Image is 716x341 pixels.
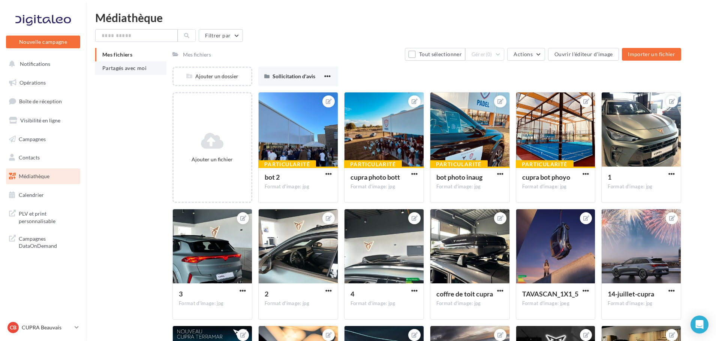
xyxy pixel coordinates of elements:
[4,187,82,203] a: Calendrier
[4,131,82,147] a: Campagnes
[22,324,72,331] p: CUPRA Beauvais
[608,290,654,298] span: 14-juillet-cupra
[265,173,280,181] span: bot 2
[265,290,268,298] span: 2
[19,98,62,104] span: Boîte de réception
[102,51,132,58] span: Mes fichiers
[436,300,503,307] div: Format d'image: jpg
[4,150,82,165] a: Contacts
[436,173,482,181] span: bot photo inaug
[691,316,709,334] div: Open Intercom Messenger
[179,290,183,298] span: 3
[19,234,77,250] span: Campagnes DataOnDemand
[608,300,675,307] div: Format d'image: jpg
[19,208,77,225] span: PLV et print personnalisable
[436,290,493,298] span: coffre de toit cupra
[10,324,16,331] span: CB
[19,136,46,142] span: Campagnes
[608,173,611,181] span: 1
[102,65,147,71] span: Partagés avec moi
[258,160,316,168] div: Particularité
[20,61,50,67] span: Notifications
[199,29,243,42] button: Filtrer par
[608,183,675,190] div: Format d'image: jpg
[522,173,570,181] span: cupra bot phoyo
[183,51,211,58] div: Mes fichiers
[6,36,80,48] button: Nouvelle campagne
[548,48,619,61] button: Ouvrir l'éditeur d'image
[486,51,492,57] span: (0)
[19,79,46,86] span: Opérations
[465,48,505,61] button: Gérer(0)
[430,160,488,168] div: Particularité
[507,48,545,61] button: Actions
[6,320,80,335] a: CB CUPRA Beauvais
[19,192,44,198] span: Calendrier
[516,160,574,168] div: Particularité
[351,173,400,181] span: cupra photo bott
[179,300,246,307] div: Format d'image: jpg
[273,73,315,79] span: Sollicitation d'avis
[622,48,681,61] button: Importer un fichier
[95,12,707,23] div: Médiathèque
[177,156,248,163] div: Ajouter un fichier
[265,300,332,307] div: Format d'image: jpg
[20,117,60,124] span: Visibilité en ligne
[628,51,675,57] span: Importer un fichier
[514,51,532,57] span: Actions
[351,183,418,190] div: Format d'image: jpg
[351,290,354,298] span: 4
[4,168,82,184] a: Médiathèque
[522,183,589,190] div: Format d'image: jpg
[405,48,465,61] button: Tout sélectionner
[344,160,402,168] div: Particularité
[19,154,40,161] span: Contacts
[4,205,82,228] a: PLV et print personnalisable
[4,231,82,253] a: Campagnes DataOnDemand
[351,300,418,307] div: Format d'image: jpg
[4,93,82,109] a: Boîte de réception
[522,300,589,307] div: Format d'image: jpeg
[436,183,503,190] div: Format d'image: jpg
[4,113,82,128] a: Visibilité en ligne
[174,73,251,80] div: Ajouter un dossier
[265,183,332,190] div: Format d'image: jpg
[19,173,49,179] span: Médiathèque
[522,290,578,298] span: TAVASCAN_1X1_5
[4,56,79,72] button: Notifications
[4,75,82,91] a: Opérations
